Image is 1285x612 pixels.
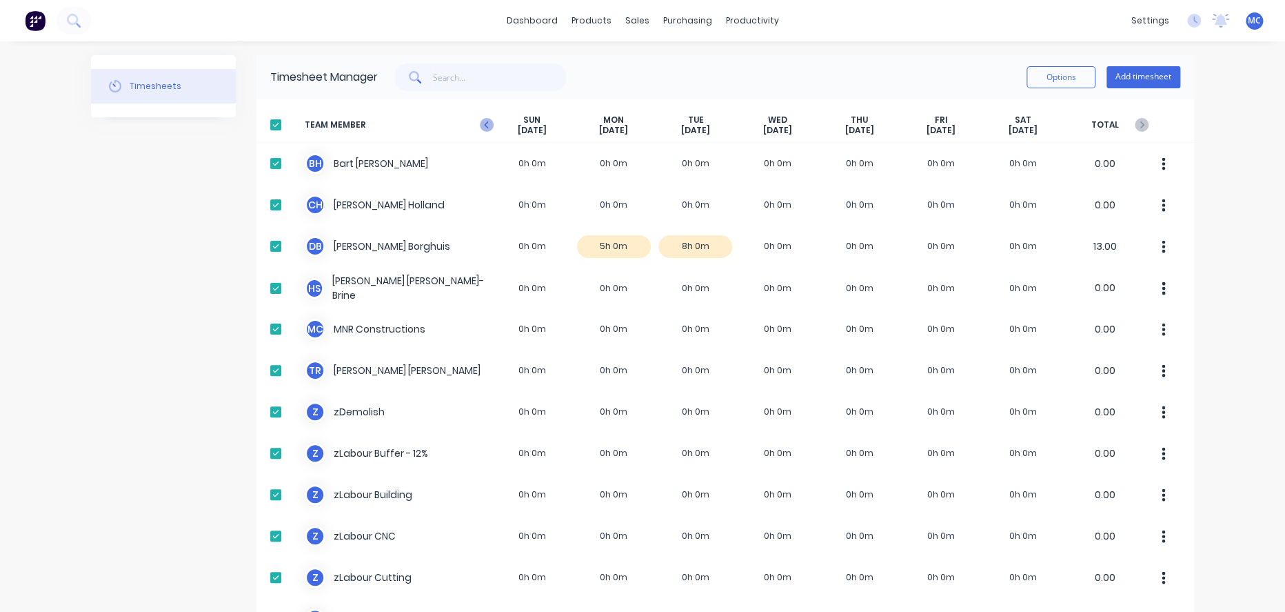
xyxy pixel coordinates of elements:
span: MON [603,115,624,126]
div: Timesheets [130,80,181,92]
span: TOTAL [1064,115,1146,136]
span: [DATE] [1009,125,1038,136]
span: [DATE] [599,125,628,136]
span: SUN [523,115,540,126]
button: Add timesheet [1106,66,1180,88]
span: WED [768,115,787,126]
span: THU [851,115,868,126]
span: TEAM MEMBER [305,115,491,136]
img: Factory [25,10,45,31]
span: TUE [687,115,703,126]
span: [DATE] [927,125,955,136]
div: purchasing [656,10,719,31]
button: Timesheets [91,69,236,103]
button: Options [1026,66,1095,88]
div: products [565,10,618,31]
div: Timesheet Manager [270,69,378,86]
div: settings [1124,10,1176,31]
span: [DATE] [763,125,792,136]
span: FRI [935,115,948,126]
span: MC [1248,14,1261,27]
a: dashboard [500,10,565,31]
span: [DATE] [517,125,546,136]
div: sales [618,10,656,31]
span: [DATE] [681,125,710,136]
span: [DATE] [844,125,873,136]
input: Search... [433,63,567,91]
div: productivity [719,10,786,31]
span: SAT [1015,115,1031,126]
